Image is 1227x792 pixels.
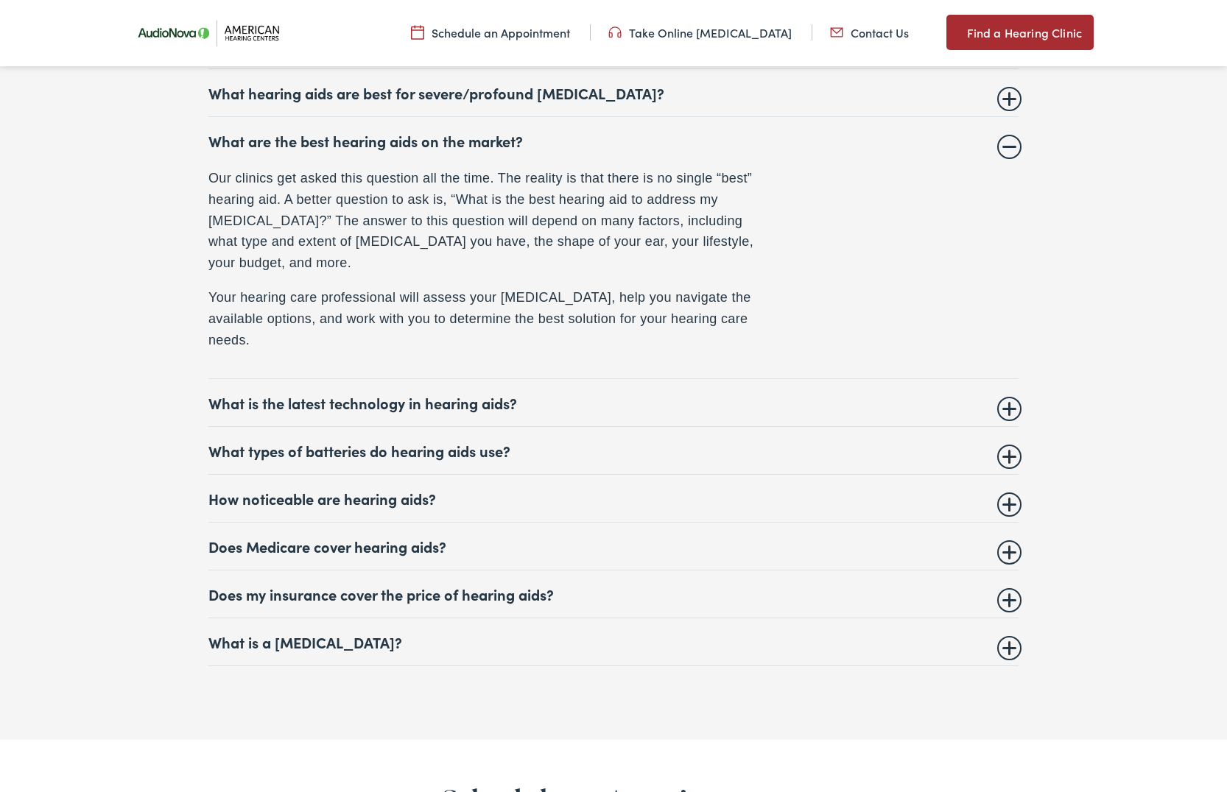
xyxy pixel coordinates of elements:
summary: What are the best hearing aids on the market? [208,132,1019,149]
p: Our clinics get asked this question all the time. The reality is that there is no single “best” h... [208,168,776,274]
summary: What types of batteries do hearing aids use? [208,442,1019,459]
summary: How noticeable are hearing aids? [208,489,1019,507]
img: utility icon [608,24,622,40]
a: Contact Us [830,24,909,40]
summary: What is a [MEDICAL_DATA]? [208,633,1019,651]
img: utility icon [411,24,424,40]
img: utility icon [830,24,843,40]
a: Find a Hearing Clinic [946,15,1094,50]
a: Take Online [MEDICAL_DATA] [608,24,792,40]
summary: What is the latest technology in hearing aids? [208,394,1019,411]
summary: Does my insurance cover the price of hearing aids? [208,585,1019,603]
a: Schedule an Appointment [411,24,570,40]
p: Your hearing care professional will assess your [MEDICAL_DATA], help you navigate the available o... [208,287,776,350]
summary: What hearing aids are best for severe/profound [MEDICAL_DATA]? [208,84,1019,102]
img: utility icon [946,24,960,41]
summary: Does Medicare cover hearing aids? [208,537,1019,555]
